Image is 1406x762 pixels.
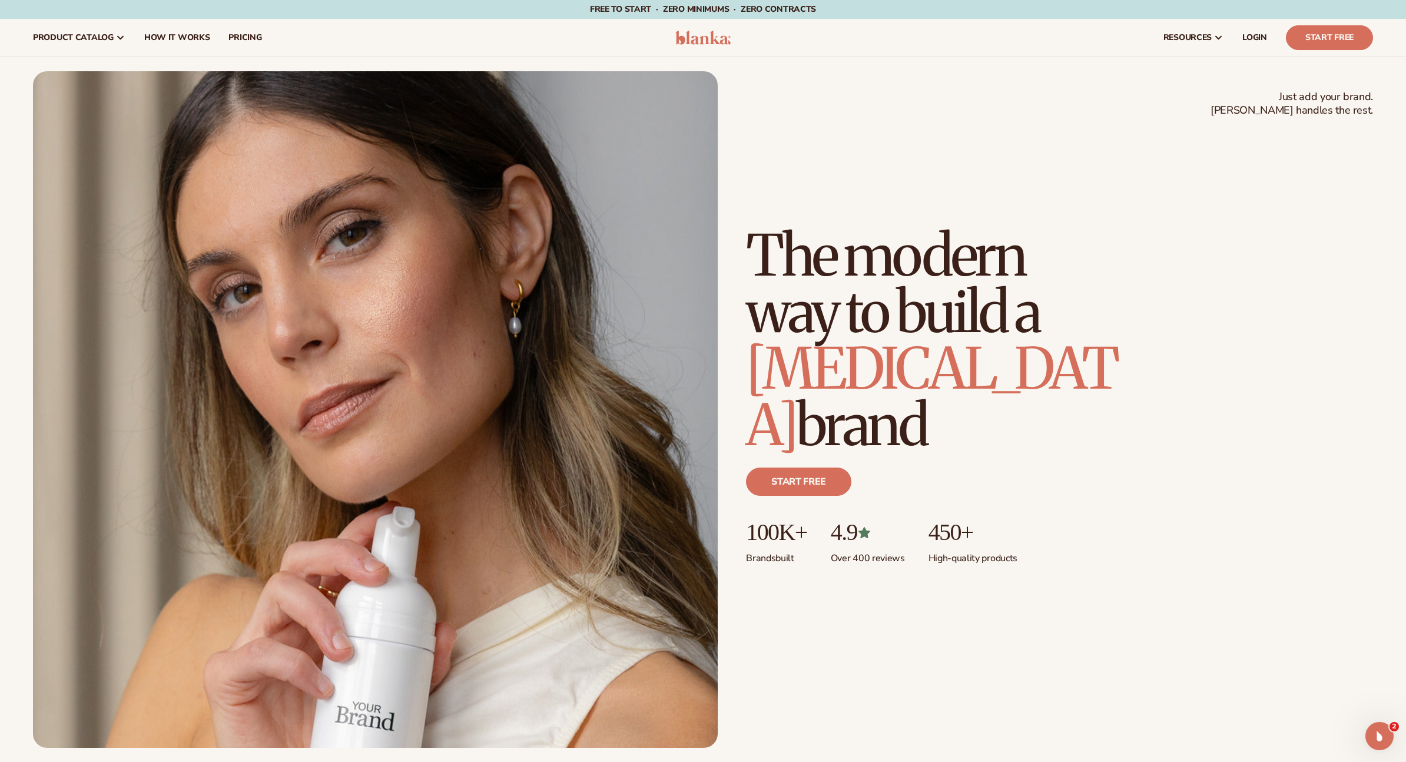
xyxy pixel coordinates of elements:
[24,19,135,57] a: product catalog
[1163,33,1212,42] span: resources
[144,33,210,42] span: How It Works
[1233,19,1276,57] a: LOGIN
[135,19,220,57] a: How It Works
[746,333,1116,460] span: [MEDICAL_DATA]
[831,545,905,565] p: Over 400 reviews
[1154,19,1233,57] a: resources
[929,545,1017,565] p: High-quality products
[746,545,807,565] p: Brands built
[1211,90,1373,118] span: Just add your brand. [PERSON_NAME] handles the rest.
[746,519,807,545] p: 100K+
[746,468,851,496] a: Start free
[33,33,114,42] span: product catalog
[1286,25,1373,50] a: Start Free
[228,33,261,42] span: pricing
[1390,722,1399,731] span: 2
[675,31,731,45] img: logo
[831,519,905,545] p: 4.9
[219,19,271,57] a: pricing
[929,519,1017,545] p: 450+
[1242,33,1267,42] span: LOGIN
[590,4,816,15] span: Free to start · ZERO minimums · ZERO contracts
[33,71,718,748] img: Female holding tanning mousse.
[746,227,1123,453] h1: The modern way to build a brand
[1365,722,1394,750] iframe: Intercom live chat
